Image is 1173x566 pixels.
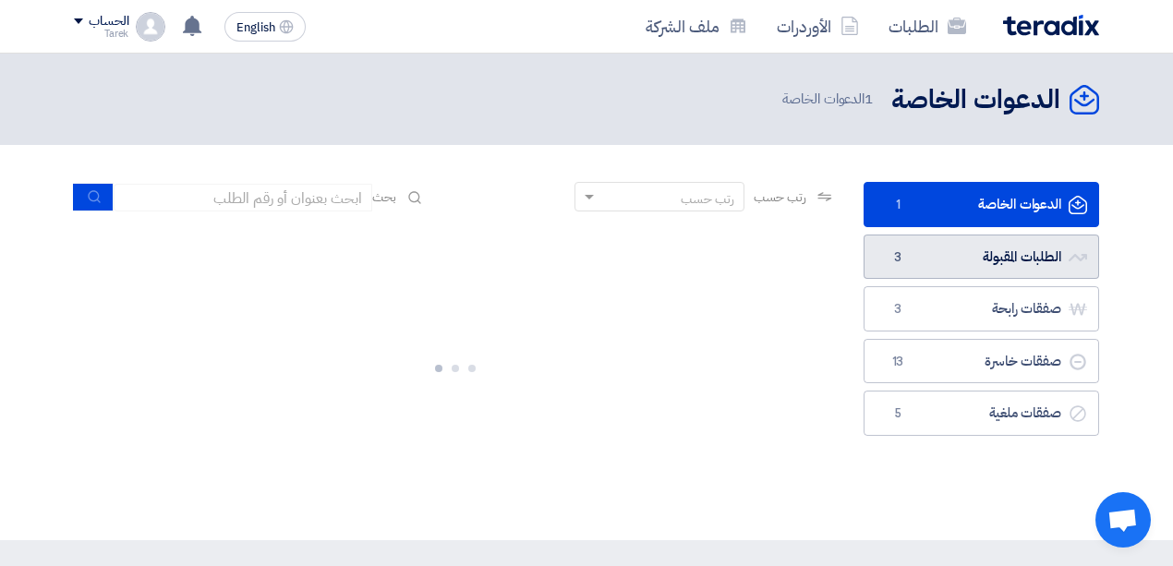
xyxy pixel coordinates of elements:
a: ملف الشركة [631,5,762,48]
span: English [236,21,275,34]
a: الدعوات الخاصة1 [864,182,1099,227]
h2: الدعوات الخاصة [891,82,1060,118]
span: رتب حسب [754,187,806,207]
div: Open chat [1095,492,1151,548]
span: 5 [887,404,909,423]
img: Teradix logo [1003,15,1099,36]
div: Tarek [74,29,128,39]
span: 13 [887,353,909,371]
div: الحساب [89,14,128,30]
a: صفقات رابحة3 [864,286,1099,331]
a: الطلبات [874,5,981,48]
span: 3 [887,300,909,319]
span: بحث [372,187,396,207]
div: رتب حسب [681,189,734,209]
span: 1 [865,89,873,109]
span: 1 [887,196,909,214]
a: صفقات خاسرة13 [864,339,1099,384]
a: الطلبات المقبولة3 [864,235,1099,280]
img: profile_test.png [136,12,165,42]
span: 3 [887,248,909,267]
a: الأوردرات [762,5,874,48]
span: الدعوات الخاصة [782,89,877,110]
input: ابحث بعنوان أو رقم الطلب [114,184,372,211]
button: English [224,12,306,42]
a: صفقات ملغية5 [864,391,1099,436]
